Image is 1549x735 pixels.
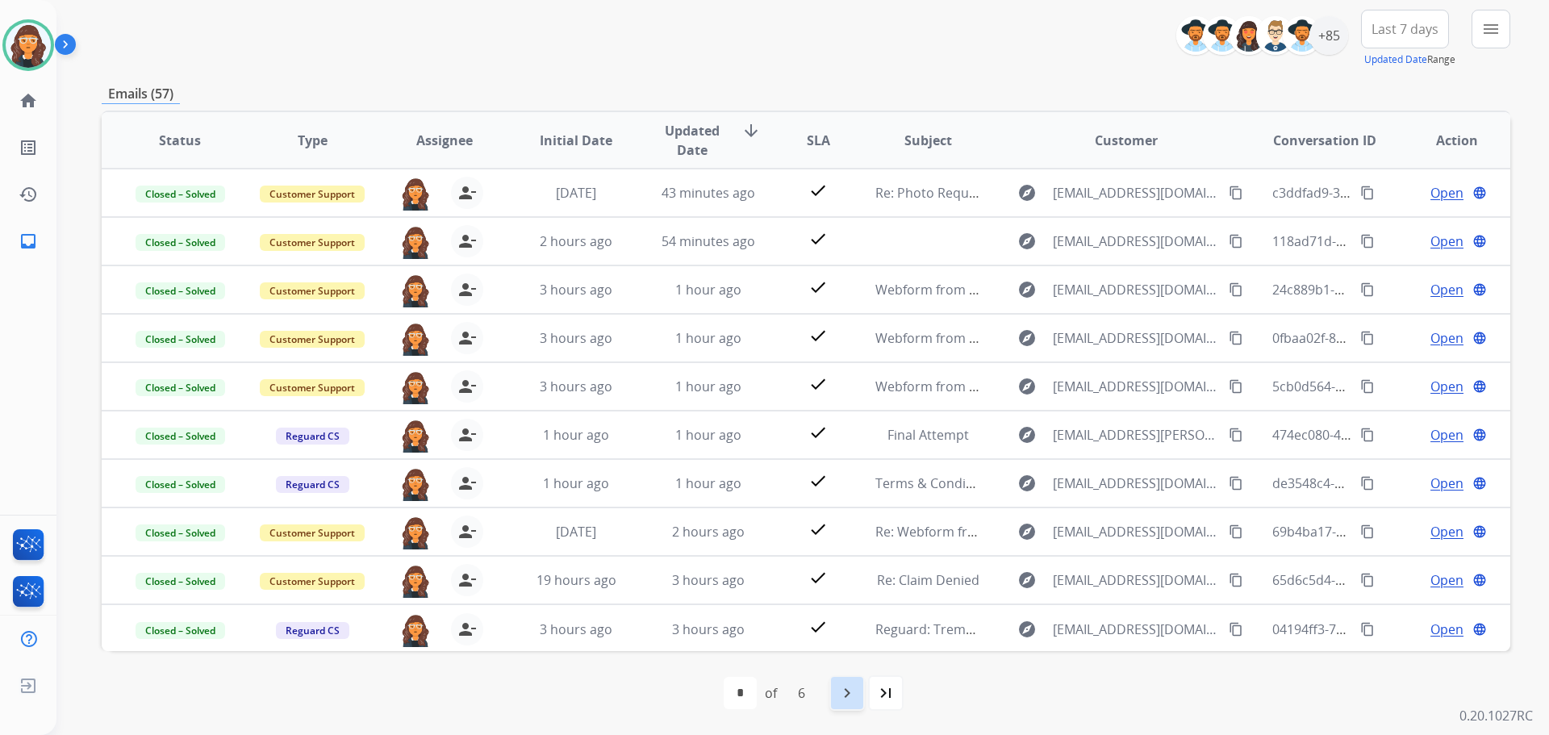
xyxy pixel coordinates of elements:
[399,370,432,404] img: agent-avatar
[1053,280,1219,299] span: [EMAIL_ADDRESS][DOMAIN_NAME]
[675,378,741,395] span: 1 hour ago
[808,568,828,587] mat-icon: check
[260,573,365,590] span: Customer Support
[1430,522,1463,541] span: Open
[1053,425,1219,445] span: [EMAIL_ADDRESS][PERSON_NAME][DOMAIN_NAME]
[1459,706,1533,725] p: 0.20.1027RC
[1472,282,1487,297] mat-icon: language
[1229,186,1243,200] mat-icon: content_copy
[457,522,477,541] mat-icon: person_remove
[1272,281,1512,299] span: 24c889b1-1292-4f9f-a3ab-241cabef7710
[1272,620,1514,638] span: 04194ff3-706b-44fe-b705-2039bd769cea
[808,520,828,539] mat-icon: check
[540,281,612,299] span: 3 hours ago
[904,131,952,150] span: Subject
[1017,377,1037,396] mat-icon: explore
[785,677,818,709] div: 6
[1364,52,1455,66] span: Range
[457,377,477,396] mat-icon: person_remove
[875,184,987,202] span: Re: Photo Request
[457,570,477,590] mat-icon: person_remove
[662,232,755,250] span: 54 minutes ago
[765,683,777,703] div: of
[672,571,745,589] span: 3 hours ago
[1360,331,1375,345] mat-icon: content_copy
[875,474,996,492] span: Terms & Conditions
[672,620,745,638] span: 3 hours ago
[1430,183,1463,203] span: Open
[399,516,432,549] img: agent-avatar
[1053,183,1219,203] span: [EMAIL_ADDRESS][DOMAIN_NAME]
[399,177,432,211] img: agent-avatar
[1053,377,1219,396] span: [EMAIL_ADDRESS][DOMAIN_NAME]
[1272,426,1514,444] span: 474ec080-451b-4ed0-ad6e-047cc2f9059f
[276,428,349,445] span: Reguard CS
[1360,428,1375,442] mat-icon: content_copy
[399,225,432,259] img: agent-avatar
[1378,112,1510,169] th: Action
[1272,329,1512,347] span: 0fbaa02f-8844-4b71-8bcf-314651c48e98
[136,428,225,445] span: Closed – Solved
[1472,476,1487,491] mat-icon: language
[672,523,745,541] span: 2 hours ago
[675,474,741,492] span: 1 hour ago
[662,184,755,202] span: 43 minutes ago
[1229,524,1243,539] mat-icon: content_copy
[159,131,201,150] span: Status
[399,613,432,647] img: agent-avatar
[457,620,477,639] mat-icon: person_remove
[1309,16,1348,55] div: +85
[1272,232,1516,250] span: 118ad71d-4bee-4ccd-95fb-d95a9ff6b60a
[837,683,857,703] mat-icon: navigate_next
[102,84,180,104] p: Emails (57)
[1472,428,1487,442] mat-icon: language
[1229,282,1243,297] mat-icon: content_copy
[1053,522,1219,541] span: [EMAIL_ADDRESS][DOMAIN_NAME]
[399,419,432,453] img: agent-avatar
[1360,476,1375,491] mat-icon: content_copy
[1472,331,1487,345] mat-icon: language
[457,425,477,445] mat-icon: person_remove
[1364,53,1427,66] button: Updated Date
[875,523,1263,541] span: Re: Webform from [EMAIL_ADDRESS][DOMAIN_NAME] on [DATE]
[19,138,38,157] mat-icon: list_alt
[1273,131,1376,150] span: Conversation ID
[808,471,828,491] mat-icon: check
[1430,377,1463,396] span: Open
[556,523,596,541] span: [DATE]
[540,378,612,395] span: 3 hours ago
[1360,622,1375,637] mat-icon: content_copy
[1053,328,1219,348] span: [EMAIL_ADDRESS][DOMAIN_NAME]
[1272,571,1521,589] span: 65d6c5d4-d697-4a96-a247-950ef8b428d8
[457,183,477,203] mat-icon: person_remove
[540,329,612,347] span: 3 hours ago
[808,181,828,200] mat-icon: check
[1372,26,1438,32] span: Last 7 days
[543,474,609,492] span: 1 hour ago
[136,524,225,541] span: Closed – Solved
[136,379,225,396] span: Closed – Solved
[399,467,432,501] img: agent-avatar
[276,476,349,493] span: Reguard CS
[1430,570,1463,590] span: Open
[399,274,432,307] img: agent-avatar
[1430,474,1463,493] span: Open
[1229,331,1243,345] mat-icon: content_copy
[457,328,477,348] mat-icon: person_remove
[1229,428,1243,442] mat-icon: content_copy
[1360,234,1375,248] mat-icon: content_copy
[1229,573,1243,587] mat-icon: content_copy
[457,280,477,299] mat-icon: person_remove
[1472,379,1487,394] mat-icon: language
[1017,522,1037,541] mat-icon: explore
[1430,620,1463,639] span: Open
[1472,186,1487,200] mat-icon: language
[1360,524,1375,539] mat-icon: content_copy
[1017,570,1037,590] mat-icon: explore
[1361,10,1449,48] button: Last 7 days
[1229,476,1243,491] mat-icon: content_copy
[675,426,741,444] span: 1 hour ago
[6,23,51,68] img: avatar
[276,622,349,639] span: Reguard CS
[136,622,225,639] span: Closed – Solved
